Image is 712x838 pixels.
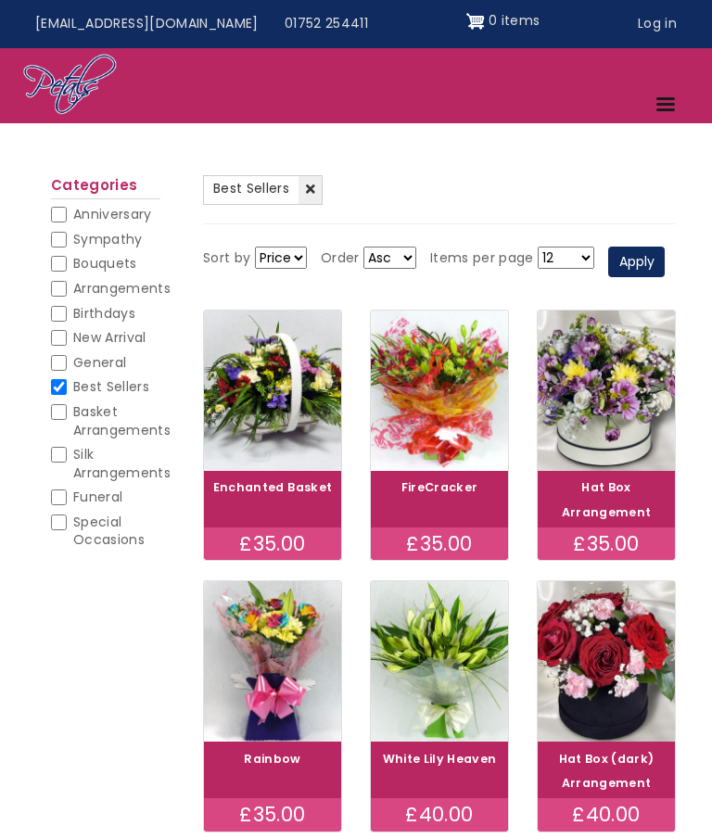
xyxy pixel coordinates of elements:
[562,479,652,520] a: Hat Box Arrangement
[73,353,126,372] span: General
[625,6,690,42] a: Log in
[73,205,152,223] span: Anniversary
[371,798,508,832] div: £40.00
[538,527,675,561] div: £35.00
[204,527,341,561] div: £35.00
[203,175,323,205] a: Best Sellers
[204,798,341,832] div: £35.00
[244,751,300,767] a: Rainbow
[371,527,508,561] div: £35.00
[73,488,122,506] span: Funeral
[73,328,146,347] span: New Arrival
[204,311,341,471] img: Enchanted Basket
[73,304,135,323] span: Birthdays
[401,479,478,495] a: FireCracker
[430,248,534,270] label: Items per page
[559,751,655,792] a: Hat Box (dark) Arrangement
[608,247,665,278] button: Apply
[22,6,272,42] a: [EMAIL_ADDRESS][DOMAIN_NAME]
[73,279,171,298] span: Arrangements
[204,581,341,742] img: Rainbow bouquet
[466,6,540,36] a: Shopping cart 0 items
[383,751,497,767] a: White Lily Heaven
[213,179,289,197] span: Best Sellers
[203,248,250,270] label: Sort by
[73,254,137,273] span: Bouquets
[321,248,360,270] label: Order
[489,11,540,30] span: 0 items
[213,479,333,495] a: Enchanted Basket
[51,177,160,199] h2: Categories
[538,798,675,832] div: £40.00
[22,53,118,118] img: Home
[538,581,675,742] img: Hat Box (dark) Arrangement
[538,311,675,471] img: Hat Box Arrangement
[371,311,508,471] img: FireCracker
[466,6,485,36] img: Shopping cart
[73,377,149,396] span: Best Sellers
[272,6,381,42] a: 01752 254411
[371,581,508,742] img: White Lily Heaven
[73,513,145,550] span: Special Occasions
[73,230,143,248] span: Sympathy
[73,445,171,482] span: Silk Arrangements
[73,402,171,439] span: Basket Arrangements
